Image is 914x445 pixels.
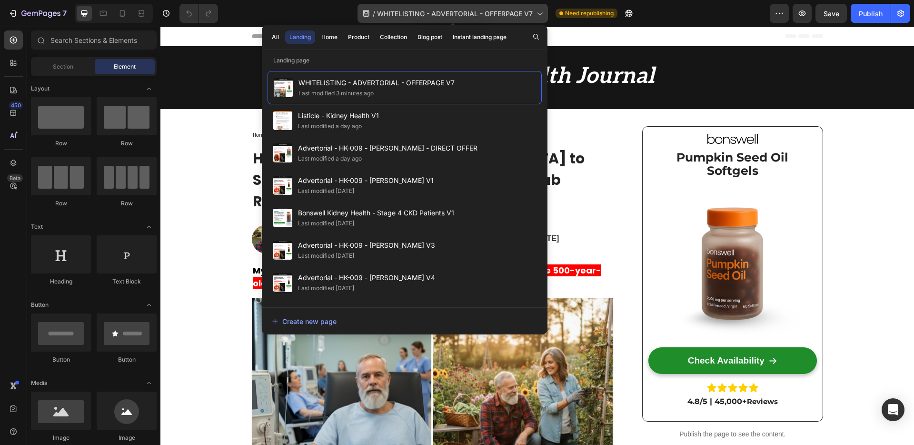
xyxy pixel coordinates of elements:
div: 450 [9,101,23,109]
button: All [268,30,283,44]
div: Publish [859,9,883,19]
div: All [272,33,279,41]
div: Home [321,33,338,41]
div: Last modified 3 minutes ago [298,89,374,98]
span: Home > Personal Stories > [PERSON_NAME] Recovery Story [92,105,235,112]
span: Toggle open [141,81,157,96]
span: Advertorial - HK-009 - [PERSON_NAME] V4 [298,272,435,283]
div: Open Intercom Messenger [882,398,904,421]
button: Save [815,4,847,23]
div: Image [97,434,157,442]
span: Layout [31,84,50,93]
span: Button [31,301,49,309]
div: Last modified [DATE] [298,219,354,228]
strong: Written By [PERSON_NAME] | [GEOGRAPHIC_DATA], [US_STATE] | [DATE] [128,208,399,216]
div: Row [31,199,91,208]
button: Publish [851,4,891,23]
span: Media [31,379,48,387]
span: Need republishing [565,9,614,18]
strong: Kidney Health Journal [260,36,494,63]
button: 7 [4,4,71,23]
strong: discovering the 500-year-old Austrian secret that changed everything [92,238,441,263]
span: WHITELISTING - ADVERTORIAL - OFFERPAGE V7 [298,77,455,89]
span: Section [53,62,73,71]
div: Button [97,355,157,364]
span: Save [824,10,839,18]
span: Listicle - Kidney Health V1 [298,110,379,121]
span: / [373,9,375,19]
p: Landing page [262,56,547,65]
img: gempages_576831226871022176-59f726ee-e51d-440c-a836-c7d8433c0d73.png [547,107,597,118]
input: Search Sections & Elements [31,30,157,50]
button: Instant landing page [448,30,511,44]
div: Row [97,139,157,148]
div: Text Block [97,277,157,286]
div: Product [348,33,369,41]
div: Collection [380,33,407,41]
a: Check Availability [488,321,656,348]
div: Button [31,355,91,364]
div: Instant landing page [453,33,507,41]
span: Toggle open [141,375,157,391]
p: 7 [62,8,67,19]
strong: 4.8/5 | 45,000+ [527,370,586,379]
button: Product [344,30,374,44]
iframe: Design area [160,27,914,445]
div: Last modified a day ago [298,154,362,163]
span: Element [114,62,136,71]
strong: My journey from preparing for [MEDICAL_DATA] to [92,238,320,250]
div: Heading [31,277,91,286]
strong: Reviews [586,371,617,379]
div: Last modified [DATE] [298,251,354,261]
div: Last modified [DATE] [298,283,354,293]
strong: How I Went from Stage 4 [MEDICAL_DATA] to Shocking My Doctor with "Impossible" Lab Results [92,121,424,185]
span: WHITELISTING - ADVERTORIAL - OFFERPAGE V7 [377,9,533,19]
strong: Pumpkin Seed Oil Softgels [516,123,628,151]
span: Toggle open [141,297,157,313]
img: 555446007_122094349575051036_1139291963589661253_n.jpg [91,198,120,227]
span: Advertorial - HK-009 - [PERSON_NAME] - DIRECT OFFER [298,142,477,154]
div: Last modified a day ago [298,121,362,131]
span: Bonswell Kidney Health - Stage 4 CKD Patients V1 [298,207,454,219]
div: Undo/Redo [179,4,218,23]
div: Blog post [417,33,442,41]
div: Row [97,199,157,208]
span: Toggle open [141,219,157,234]
div: Image [31,434,91,442]
img: gempages_576831226871022176-94982bbe-67e7-4b65-97d5-5d95f7ce92bf.png [488,152,656,320]
p: Check Availability [527,328,604,340]
span: Advertorial - HK-009 - [PERSON_NAME] V1 [298,175,434,186]
span: Advertorial - HK-009 - [PERSON_NAME] V3 [298,240,435,251]
p: Publish the page to see the content. [482,403,662,413]
div: Last modified [DATE] [298,186,354,196]
button: Home [317,30,342,44]
div: Beta [7,174,23,182]
button: Create new page [271,312,538,331]
div: Landing [289,33,311,41]
div: Create new page [272,316,337,326]
button: Collection [376,30,411,44]
div: Row [31,139,91,148]
button: Landing [285,30,315,44]
span: Text [31,222,43,231]
button: Blog post [413,30,447,44]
